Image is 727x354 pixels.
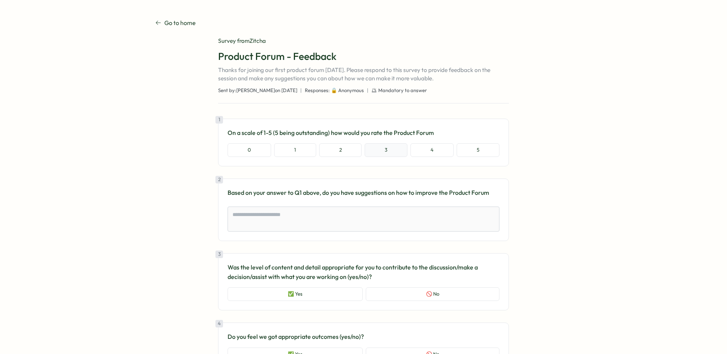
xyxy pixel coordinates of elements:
button: 3 [365,143,407,157]
button: 2 [319,143,362,157]
p: Do you feel we got appropriate outcomes (yes/no)? [228,332,499,341]
h1: Product Forum - Feedback [218,50,509,63]
p: Was the level of content and detail appropriate for you to contribute to the discussion/make a de... [228,263,499,282]
div: 2 [215,176,223,183]
p: Based on your answer to Q1 above, do you have suggestions on how to improve the Product Forum [228,188,499,197]
div: Survey from Zitcha [218,37,509,45]
div: 4 [215,320,223,327]
button: 0 [228,143,271,157]
span: Mandatory to answer [378,87,427,94]
span: Sent by: [PERSON_NAME] on [DATE] [218,87,297,94]
p: Go to home [164,18,196,28]
p: On a scale of 1-5 (5 being outstanding) how would you rate the Product Forum [228,128,499,138]
span: | [367,87,368,94]
div: 1 [215,116,223,124]
button: 4 [410,143,454,157]
p: Thanks for joining our first product forum [DATE]. Please respond to this survey to provide feedb... [218,66,509,83]
span: Responses: 🔒 Anonymous [305,87,364,94]
button: 🚫 No [366,287,499,301]
button: 5 [457,143,499,157]
a: Go to home [155,18,196,28]
button: ✅ Yes [228,287,363,301]
button: 1 [274,143,316,157]
div: 3 [215,251,223,258]
span: | [300,87,302,94]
